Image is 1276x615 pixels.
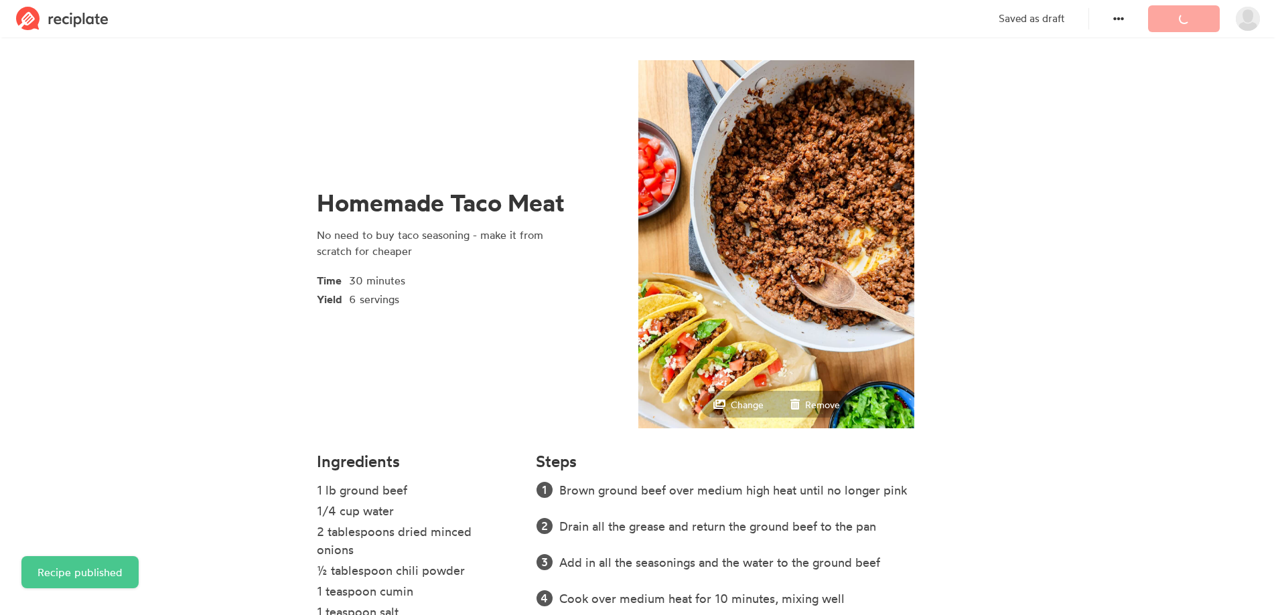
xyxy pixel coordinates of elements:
h4: Ingredients [317,452,520,470]
div: ½ tablespoon chili powder [317,561,484,580]
img: User's avatar [1236,7,1260,31]
div: Homemade Taco Meat [317,189,568,217]
div: 2 tablespoons dried minced onions [317,523,484,559]
div: Add in all the seasonings and the water to the ground beef [559,553,923,572]
div: 6 servings [349,291,547,307]
span: Yield [317,288,349,307]
img: Reciplate [16,7,109,31]
small: Remove [805,399,840,410]
div: 1/4 cup water [317,502,484,520]
div: No need to buy taco seasoning - make it from scratch for cheaper [317,227,568,259]
div: Brown ground beef over medium high heat until no longer pink [559,481,923,499]
span: Time [317,270,349,288]
p: Saved as draft [999,11,1064,27]
div: 30 minutes [349,272,547,288]
img: 9k= [593,60,960,428]
small: Change [731,399,764,410]
div: 1 teaspoon cumin [317,582,484,600]
div: 1 lb ground beef [317,481,484,499]
div: Drain all the grease and return the ground beef to the pan [559,517,923,535]
h4: Steps [536,452,577,470]
div: Cook over medium heat for 10 minutes, mixing well [559,590,923,608]
div: Recipe published [38,564,123,580]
